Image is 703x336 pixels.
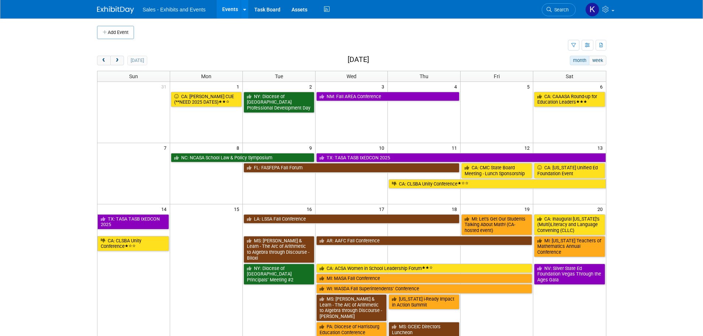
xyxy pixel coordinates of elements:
a: FL: FASFEPA Fall Forum [244,163,460,173]
a: MS: [PERSON_NAME] & Learn - The Arc of Arithmetic to Algebra through Discourse - [PERSON_NAME] [316,294,387,321]
button: week [589,56,606,65]
a: CA: CAAASA Round-up for Education Leaders [534,92,605,107]
span: 16 [306,204,315,214]
a: CA: ACSA Women in School Leadership Forum [316,264,533,273]
a: NY: Diocese of [GEOGRAPHIC_DATA] Principals’ Meeting #2 [244,264,314,285]
span: 11 [451,143,460,152]
a: [US_STATE] i-Ready Impact in Action Summit [389,294,459,309]
a: TX: TASA TASB txEDCON 2025 [97,214,169,229]
span: 3 [381,82,387,91]
span: 31 [161,82,170,91]
span: Sun [129,73,138,79]
a: CA: CMC State Board Meeting - Lunch Sponsorship [461,163,532,178]
span: 1 [236,82,242,91]
a: NC: NCASA School Law & Policy Symposium [171,153,314,163]
a: NY: Diocese of [GEOGRAPHIC_DATA] Professional Development Day [244,92,314,113]
img: ExhibitDay [97,6,134,14]
span: 15 [233,204,242,214]
span: 17 [378,204,387,214]
h2: [DATE] [348,56,369,64]
span: Mon [201,73,211,79]
a: CA: CLSBA Unity Conference [97,236,169,251]
span: 7 [163,143,170,152]
span: 13 [597,143,606,152]
a: MI: [US_STATE] Teachers of Mathematics Annual Conference [534,236,605,257]
span: 19 [524,204,533,214]
span: 4 [454,82,460,91]
button: Add Event [97,26,134,39]
button: [DATE] [127,56,147,65]
span: Sat [566,73,573,79]
button: month [570,56,589,65]
a: LA: LSSA Fall Conference [244,214,460,224]
a: MS: [PERSON_NAME] & Learn - The Arc of Arithmetic to Algebra through Discourse - Biloxi [244,236,314,263]
span: 18 [451,204,460,214]
a: CA: Inaugural [US_STATE]’s (Multi)Literacy and Language Convening (CLLC) [534,214,605,235]
button: next [110,56,124,65]
a: MI: MASA Fall Conference [316,274,533,283]
a: NM: Fall AREA Conference [316,92,460,101]
a: MI: Let’s Get Our Students Talking About Math! (CA-hosted event) [461,214,532,235]
span: 12 [524,143,533,152]
img: Kara Haven [585,3,599,17]
span: 14 [161,204,170,214]
a: CA: [US_STATE] Unified Ed Foundation Event [534,163,605,178]
span: Fri [494,73,500,79]
a: WI: WASDA Fall Superintendents’ Conference [316,284,533,294]
span: 20 [597,204,606,214]
span: Sales - Exhibits and Events [143,7,206,13]
span: 6 [599,82,606,91]
span: 2 [309,82,315,91]
a: AR: AAFC Fall Conference [316,236,533,246]
span: 5 [526,82,533,91]
a: CA: [PERSON_NAME] CUE (**NEED 2025 DATES) [171,92,242,107]
span: 9 [309,143,315,152]
span: Wed [347,73,356,79]
a: Search [542,3,576,16]
a: CA: CLSBA Unity Conference [389,179,606,189]
span: Thu [420,73,428,79]
span: Search [552,7,569,13]
span: Tue [275,73,283,79]
span: 8 [236,143,242,152]
button: prev [97,56,111,65]
a: NV: Silver State Ed Foundation Vegas Through the Ages Gala [534,264,605,285]
span: 10 [378,143,387,152]
a: TX: TASA TASB txEDCON 2025 [316,153,606,163]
